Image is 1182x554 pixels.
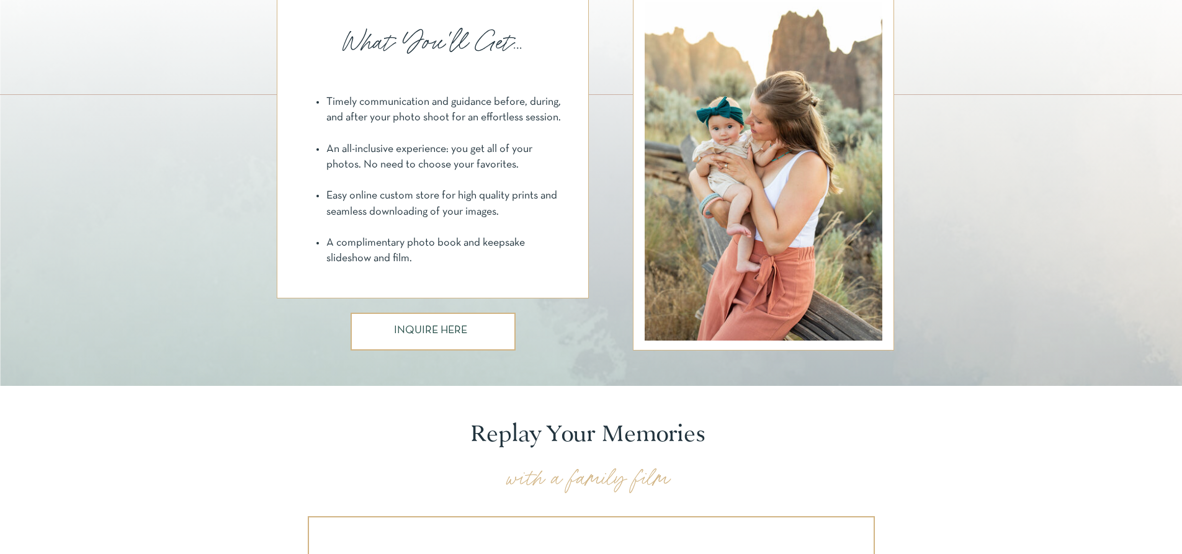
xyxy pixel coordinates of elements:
[326,94,566,125] li: Timely communication and guidance before, during, and after your photo shoot for an effortless se...
[470,420,709,448] p: Replay Your Memories
[506,463,676,491] p: with a family film
[394,325,472,338] a: INQUIRE HERE
[342,25,524,60] p: What You'll Get...
[326,235,566,266] li: A complimentary photo book and keepsake slideshow and film.
[326,141,566,172] li: An all-inclusive experience: you get all of your photos. No need to choose your favorites.
[326,188,566,219] li: Easy online custom store for high quality prints and seamless downloading of your images.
